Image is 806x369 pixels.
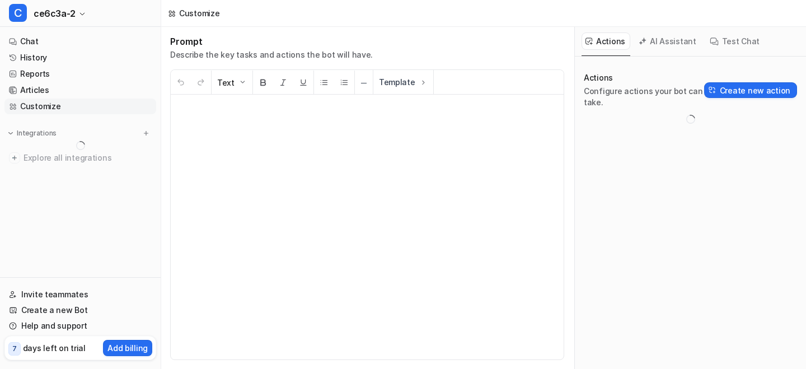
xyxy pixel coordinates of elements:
[419,78,428,87] img: Template
[584,86,704,108] p: Configure actions your bot can take.
[24,149,152,167] span: Explore all integrations
[4,150,156,166] a: Explore all integrations
[709,86,716,94] img: Create action
[107,342,148,354] p: Add billing
[373,70,433,94] button: Template
[299,78,308,87] img: Underline
[171,71,191,95] button: Undo
[314,71,334,95] button: Unordered List
[103,340,152,356] button: Add billing
[4,50,156,66] a: History
[238,78,247,87] img: Dropdown Down Arrow
[23,342,86,354] p: days left on trial
[582,32,630,50] button: Actions
[191,71,211,95] button: Redo
[12,344,17,354] p: 7
[4,34,156,49] a: Chat
[4,302,156,318] a: Create a new Bot
[4,99,156,114] a: Customize
[706,32,765,50] button: Test Chat
[273,71,293,95] button: Italic
[253,71,273,95] button: Bold
[142,129,150,137] img: menu_add.svg
[176,78,185,87] img: Undo
[4,287,156,302] a: Invite teammates
[4,82,156,98] a: Articles
[704,82,797,98] button: Create new action
[340,78,349,87] img: Ordered List
[334,71,354,95] button: Ordered List
[4,66,156,82] a: Reports
[212,71,252,95] button: Text
[9,4,27,22] span: C
[7,129,15,137] img: expand menu
[259,78,268,87] img: Bold
[355,71,373,95] button: ─
[4,128,60,139] button: Integrations
[17,129,57,138] p: Integrations
[34,6,76,21] span: ce6c3a-2
[320,78,329,87] img: Unordered List
[170,36,373,47] h1: Prompt
[279,78,288,87] img: Italic
[584,72,704,83] p: Actions
[293,71,313,95] button: Underline
[196,78,205,87] img: Redo
[179,7,219,19] div: Customize
[170,49,373,60] p: Describe the key tasks and actions the bot will have.
[9,152,20,164] img: explore all integrations
[635,32,701,50] button: AI Assistant
[4,318,156,334] a: Help and support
